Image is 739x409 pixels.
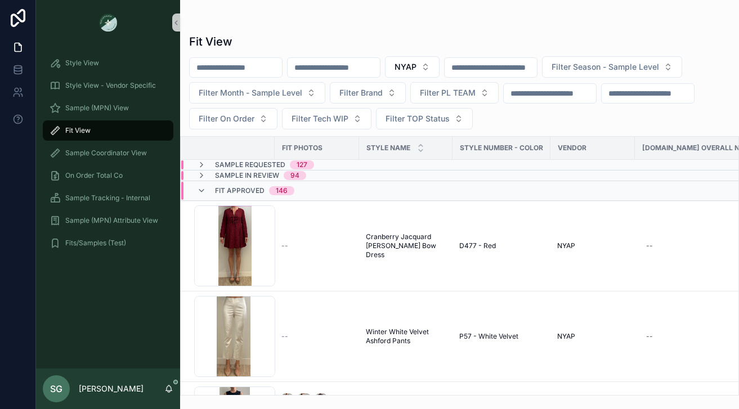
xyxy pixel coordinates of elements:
[43,120,173,141] a: Fit View
[290,171,299,180] div: 94
[281,241,288,250] span: --
[459,332,518,341] span: P57 - White Velvet
[339,87,383,98] span: Filter Brand
[43,53,173,73] a: Style View
[43,165,173,186] a: On Order Total Co
[282,108,371,129] button: Select Button
[459,241,544,250] a: D477 - Red
[65,59,99,68] span: Style View
[459,241,496,250] span: D477 - Red
[199,87,302,98] span: Filter Month - Sample Level
[65,81,156,90] span: Style View - Vendor Specific
[65,171,123,180] span: On Order Total Co
[65,149,147,158] span: Sample Coordinator View
[281,332,288,341] span: --
[330,82,406,104] button: Select Button
[557,241,575,250] span: NYAP
[557,332,575,341] span: NYAP
[557,241,628,250] a: NYAP
[43,143,173,163] a: Sample Coordinator View
[542,56,682,78] button: Select Button
[199,113,254,124] span: Filter On Order
[376,108,473,129] button: Select Button
[43,210,173,231] a: Sample (MPN) Attribute View
[65,239,126,248] span: Fits/Samples (Test)
[43,98,173,118] a: Sample (MPN) View
[189,108,277,129] button: Select Button
[366,143,410,152] span: STYLE NAME
[410,82,499,104] button: Select Button
[189,34,232,50] h1: Fit View
[282,143,323,152] span: Fit Photos
[189,82,325,104] button: Select Button
[215,186,265,195] span: Fit Approved
[460,143,543,152] span: Style Number - Color
[65,216,158,225] span: Sample (MPN) Attribute View
[281,241,352,250] a: --
[65,194,150,203] span: Sample Tracking - Internal
[276,186,288,195] div: 146
[552,61,659,73] span: Filter Season - Sample Level
[79,383,144,394] p: [PERSON_NAME]
[386,113,450,124] span: Filter TOP Status
[646,332,653,341] div: --
[646,241,653,250] div: --
[43,75,173,96] a: Style View - Vendor Specific
[459,332,544,341] a: P57 - White Velvet
[215,171,279,180] span: Sample In Review
[385,56,440,78] button: Select Button
[395,61,416,73] span: NYAP
[65,104,129,113] span: Sample (MPN) View
[297,160,307,169] div: 127
[99,14,117,32] img: App logo
[43,188,173,208] a: Sample Tracking - Internal
[557,332,628,341] a: NYAP
[420,87,476,98] span: Filter PL TEAM
[43,233,173,253] a: Fits/Samples (Test)
[292,113,348,124] span: Filter Tech WIP
[50,382,62,395] span: SG
[215,160,285,169] span: Sample Requested
[558,143,586,152] span: Vendor
[65,126,91,135] span: Fit View
[281,332,352,341] a: --
[366,327,446,345] a: Winter White Velvet Ashford Pants
[366,232,446,259] a: Cranberry Jacquard [PERSON_NAME] Bow Dress
[36,45,180,268] div: scrollable content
